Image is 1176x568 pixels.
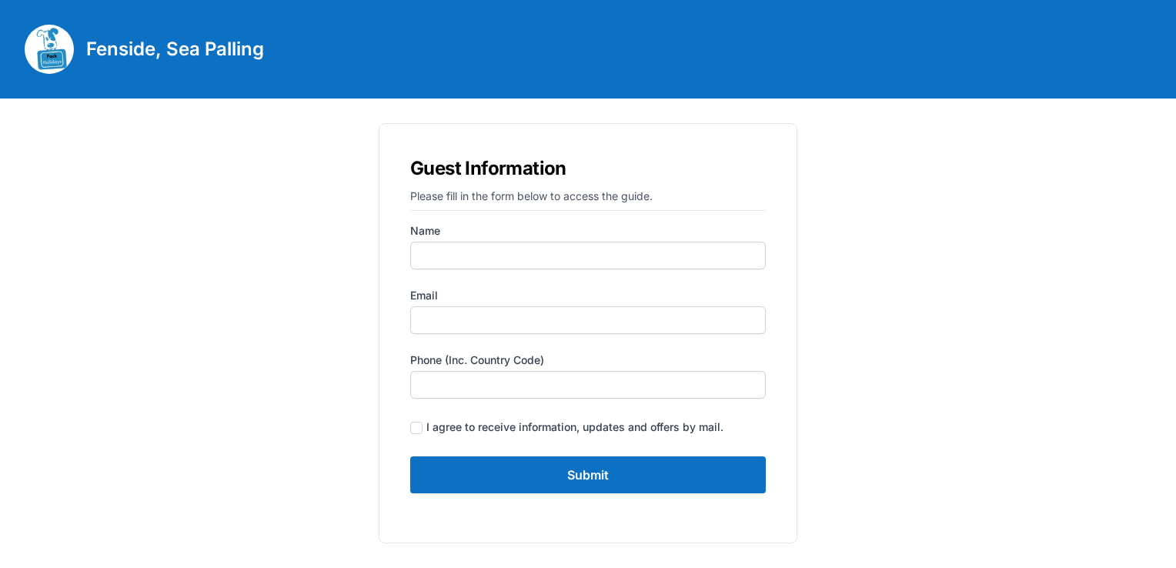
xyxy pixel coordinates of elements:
label: Name [410,223,766,239]
h1: Guest Information [410,155,766,182]
img: fiaej3ugthpqhqzoa6t5lonslz2x [25,25,74,74]
input: Submit [410,456,766,493]
label: Email [410,288,766,303]
a: Fenside, Sea Palling [25,25,264,74]
label: Phone (inc. country code) [410,352,766,368]
div: I agree to receive information, updates and offers by mail. [426,419,723,435]
p: Please fill in the form below to access the guide. [410,189,766,211]
h3: Fenside, Sea Palling [86,37,264,62]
